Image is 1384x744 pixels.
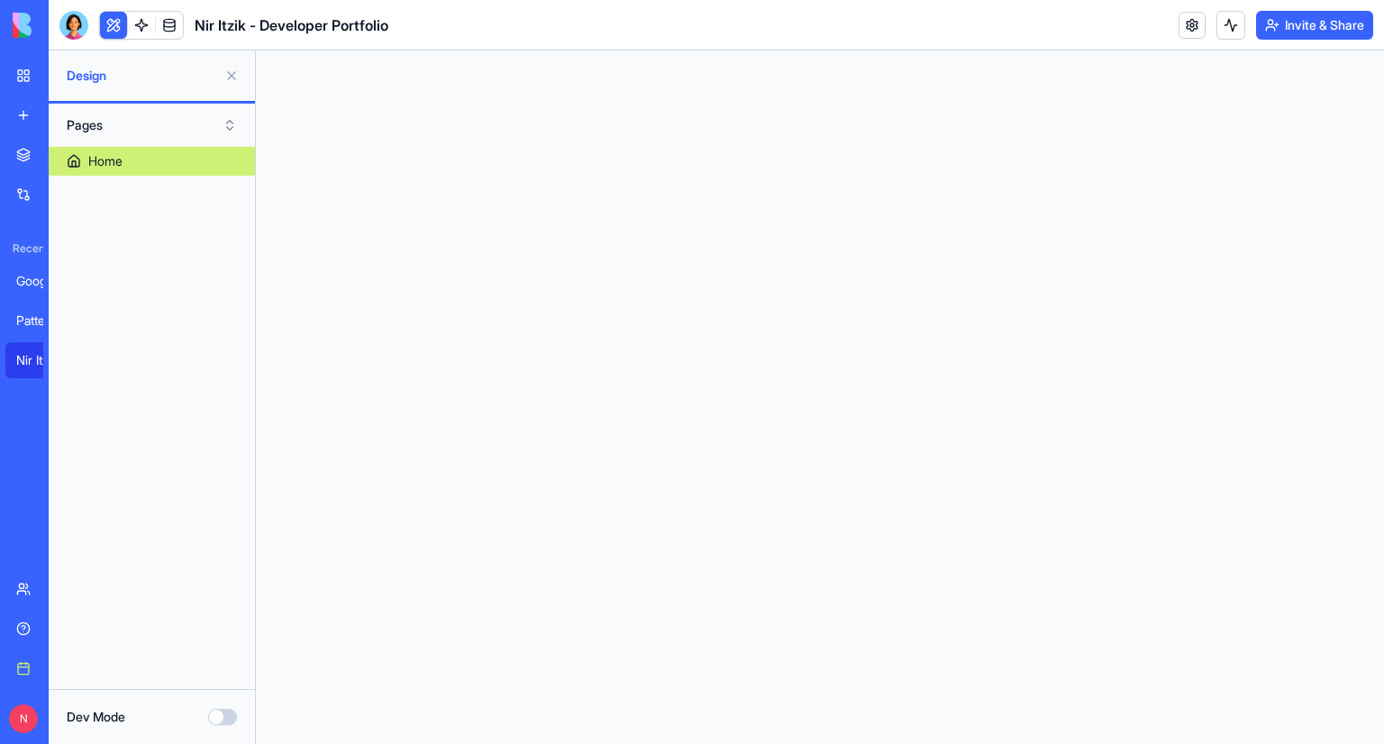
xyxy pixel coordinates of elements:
[49,147,255,176] a: Home
[16,312,67,330] div: Pattern Hunter Pro
[195,14,388,36] span: Nir Itzik - Developer Portfolio
[5,241,43,256] span: Recent
[1256,11,1373,40] button: Invite & Share
[16,272,67,290] div: Google Ads Template Generator
[5,342,77,378] a: Nir Itzik - Developer Portfolio
[88,152,123,170] div: Home
[5,303,77,339] a: Pattern Hunter Pro
[67,67,217,85] span: Design
[13,13,124,38] img: logo
[9,704,38,733] span: N
[58,111,246,140] button: Pages
[16,351,67,369] div: Nir Itzik - Developer Portfolio
[5,263,77,299] a: Google Ads Template Generator
[67,708,125,726] label: Dev Mode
